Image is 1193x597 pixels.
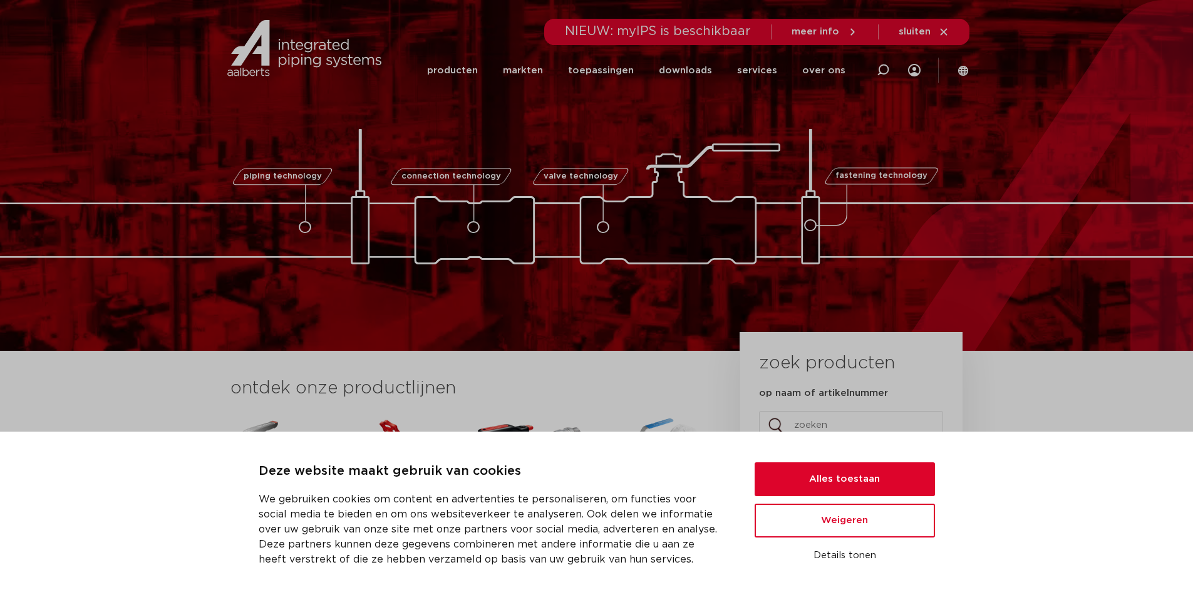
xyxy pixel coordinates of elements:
input: zoeken [759,411,943,440]
a: markten [503,46,543,95]
p: Deze website maakt gebruik van cookies [259,462,725,482]
span: NIEUW: myIPS is beschikbaar [565,25,751,38]
button: Details tonen [755,545,935,566]
nav: Menu [427,46,845,95]
p: We gebruiken cookies om content en advertenties te personaliseren, om functies voor social media ... [259,492,725,567]
span: sluiten [899,27,931,36]
a: meer info [792,26,858,38]
a: sluiten [899,26,949,38]
label: op naam of artikelnummer [759,387,888,400]
a: services [737,46,777,95]
a: downloads [659,46,712,95]
span: piping technology [244,172,322,180]
a: over ons [802,46,845,95]
span: fastening technology [835,172,927,180]
h3: ontdek onze productlijnen [230,376,698,401]
span: connection technology [401,172,500,180]
span: valve technology [544,172,618,180]
button: Alles toestaan [755,462,935,496]
a: toepassingen [568,46,634,95]
h3: zoek producten [759,351,895,376]
span: meer info [792,27,839,36]
a: producten [427,46,478,95]
button: Weigeren [755,504,935,537]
